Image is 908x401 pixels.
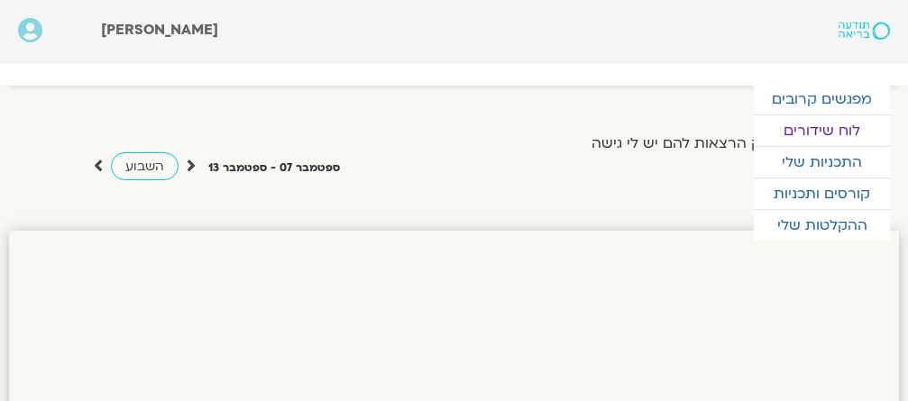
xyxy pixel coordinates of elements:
[754,84,890,114] a: מפגשים קרובים
[125,158,164,175] span: השבוע
[754,210,890,241] a: ההקלטות שלי
[754,147,890,178] a: התכניות שלי
[101,20,218,40] span: [PERSON_NAME]
[754,178,890,209] a: קורסים ותכניות
[111,152,179,180] a: השבוע
[754,115,890,146] a: לוח שידורים
[208,159,340,178] p: ספטמבר 07 - ספטמבר 13
[592,135,799,151] label: הצג רק הרצאות להם יש לי גישה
